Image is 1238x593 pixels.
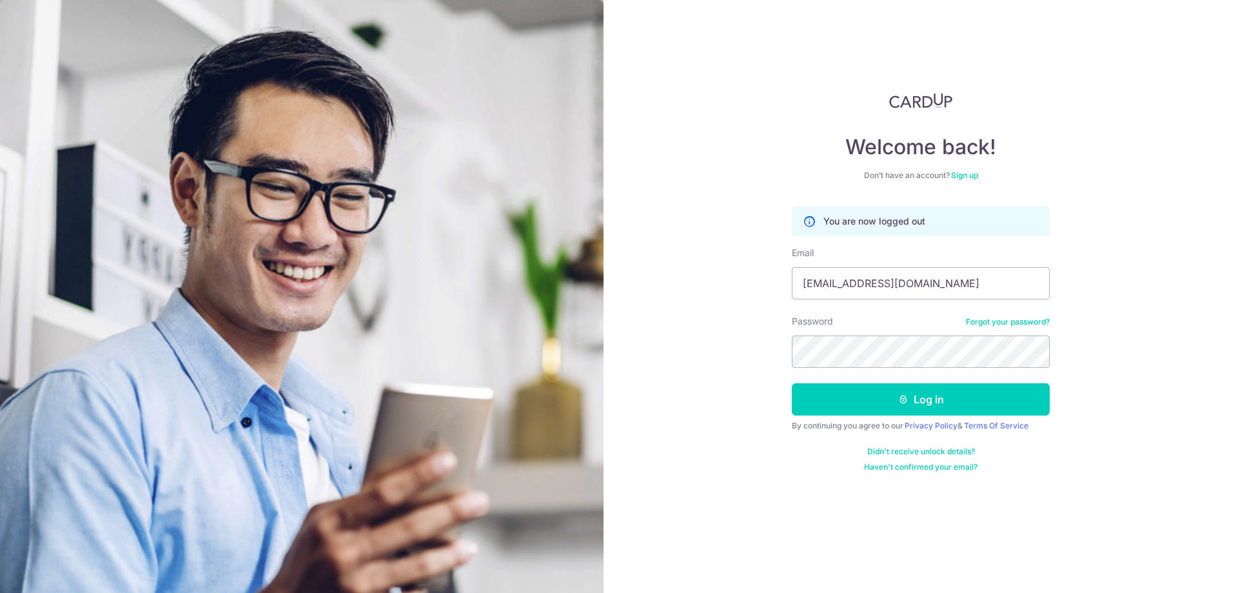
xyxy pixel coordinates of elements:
[823,215,925,228] p: You are now logged out
[889,93,952,108] img: CardUp Logo
[792,421,1050,431] div: By continuing you agree to our &
[792,170,1050,181] div: Don’t have an account?
[867,447,975,457] a: Didn't receive unlock details?
[792,267,1050,299] input: Enter your Email
[792,315,833,328] label: Password
[966,317,1050,327] a: Forgot your password?
[792,246,814,259] label: Email
[951,170,978,180] a: Sign up
[792,383,1050,416] button: Log in
[792,134,1050,160] h4: Welcome back!
[905,421,958,430] a: Privacy Policy
[864,462,978,472] a: Haven't confirmed your email?
[964,421,1028,430] a: Terms Of Service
